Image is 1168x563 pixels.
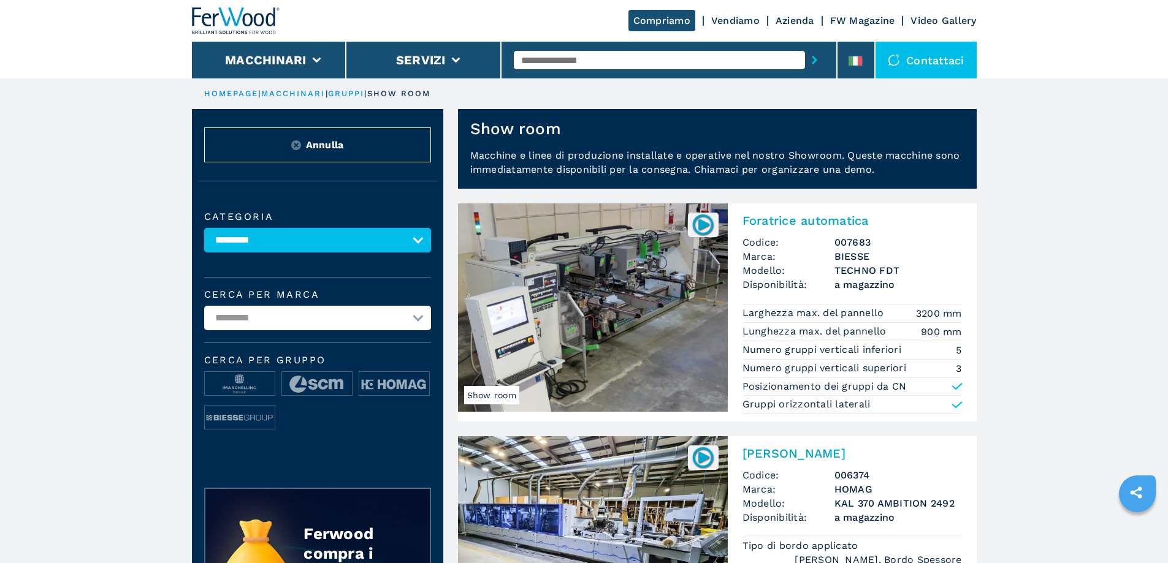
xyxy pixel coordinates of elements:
h2: [PERSON_NAME] [742,446,962,461]
img: Foratrice automatica BIESSE TECHNO FDT [458,203,728,412]
button: Macchinari [225,53,307,67]
span: | [258,89,261,98]
span: Codice: [742,235,834,249]
img: image [282,372,352,396]
h3: KAL 370 AMBITION 2492 [834,496,962,510]
em: 3 [956,361,961,376]
span: a magazzino [834,510,962,524]
label: Cerca per marca [204,290,431,300]
h3: 006374 [834,468,962,482]
button: Servizi [396,53,446,67]
a: sharethis [1121,477,1151,508]
a: Video Gallery [910,15,976,26]
em: 900 mm [921,325,962,339]
span: Codice: [742,468,834,482]
img: image [205,372,275,396]
img: image [359,372,429,396]
span: Show room [464,386,519,404]
span: Marca: [742,482,834,496]
label: Categoria [204,212,431,222]
a: gruppi [328,89,365,98]
span: Disponibilità: [742,278,834,292]
a: HOMEPAGE [204,89,259,98]
a: Foratrice automatica BIESSE TECHNO FDTShow room007683Foratrice automaticaCodice:007683Marca:BIESS... [458,203,977,421]
span: Modello: [742,263,834,278]
button: ResetAnnulla [204,127,431,162]
p: Lunghezza max. del pannello [742,325,890,338]
a: Compriamo [628,10,695,31]
p: Posizionamento dei gruppi da CN [742,380,907,393]
span: | [326,89,328,98]
a: Vendiamo [711,15,760,26]
em: 3200 mm [916,306,962,320]
p: Larghezza max. del pannello [742,306,887,320]
p: Macchine e linee di produzione installate e operative nel nostro Showroom. Queste macchine sono i... [458,148,977,189]
span: | [364,89,367,98]
p: show room [367,88,431,99]
p: Tipo di bordo applicato [742,539,861,553]
img: image [205,406,275,430]
img: Reset [291,140,301,150]
h3: BIESSE [834,249,962,263]
h3: HOMAG [834,482,962,496]
a: FW Magazine [830,15,895,26]
img: 007683 [691,213,715,236]
h2: Foratrice automatica [742,213,962,228]
em: 5 [956,343,961,357]
h1: Show room [470,119,561,138]
p: Gruppi orizzontali laterali [742,398,871,411]
img: 006374 [691,445,715,469]
span: Modello: [742,496,834,510]
div: Contattaci [876,42,977,78]
h3: TECHNO FDT [834,263,962,278]
span: Marca: [742,249,834,263]
button: submit-button [805,46,824,74]
span: Disponibilità: [742,510,834,524]
a: Azienda [776,15,814,26]
img: Contattaci [888,54,900,66]
h3: 007683 [834,235,962,249]
span: Cerca per Gruppo [204,355,431,365]
p: Numero gruppi verticali inferiori [742,343,905,357]
span: a magazzino [834,278,962,292]
iframe: Chat [1116,508,1159,554]
img: Ferwood [192,7,280,34]
p: Numero gruppi verticali superiori [742,361,910,375]
a: macchinari [261,89,326,98]
span: Annulla [306,138,344,152]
